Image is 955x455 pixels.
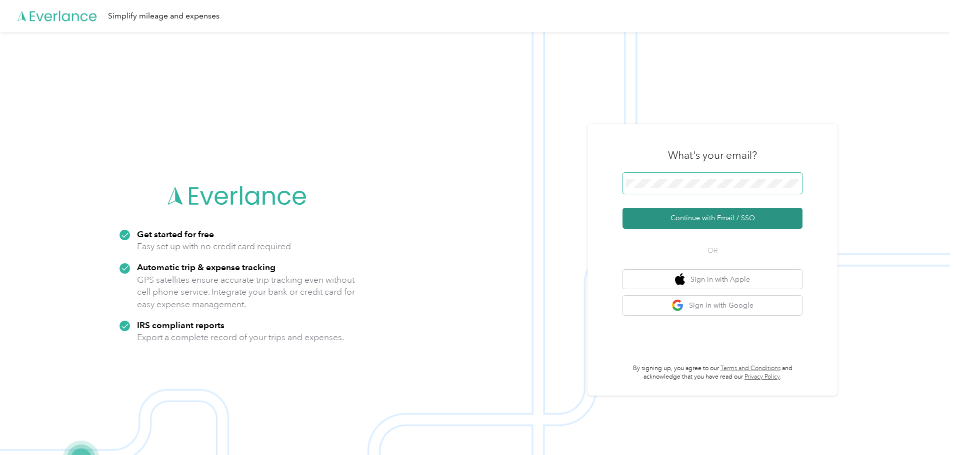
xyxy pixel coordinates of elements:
[108,10,219,22] div: Simplify mileage and expenses
[744,373,780,381] a: Privacy Policy
[137,229,214,239] strong: Get started for free
[668,148,757,162] h3: What's your email?
[720,365,780,372] a: Terms and Conditions
[137,320,224,330] strong: IRS compliant reports
[675,273,685,286] img: apple logo
[137,240,291,253] p: Easy set up with no credit card required
[622,270,802,289] button: apple logoSign in with Apple
[137,331,344,344] p: Export a complete record of your trips and expenses.
[622,208,802,229] button: Continue with Email / SSO
[695,245,730,256] span: OR
[671,299,684,312] img: google logo
[137,274,355,311] p: GPS satellites ensure accurate trip tracking even without cell phone service. Integrate your bank...
[622,364,802,382] p: By signing up, you agree to our and acknowledge that you have read our .
[622,296,802,315] button: google logoSign in with Google
[137,262,275,272] strong: Automatic trip & expense tracking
